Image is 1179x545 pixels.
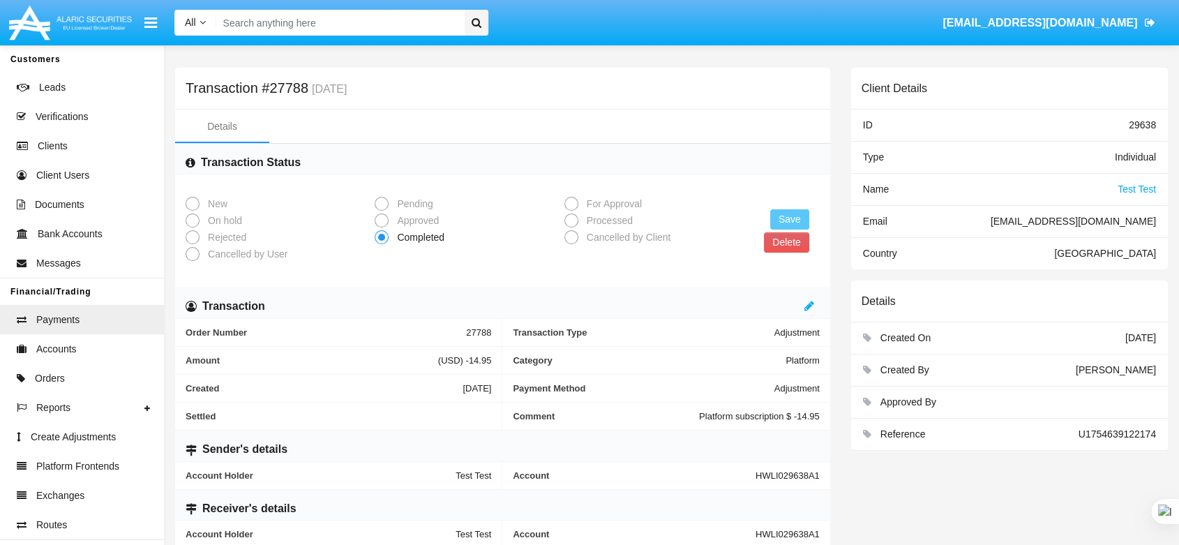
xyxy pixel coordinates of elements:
span: Verifications [36,110,88,124]
input: Search [216,10,460,36]
span: Payments [36,313,80,327]
span: [PERSON_NAME] [1076,364,1156,375]
button: Delete [764,232,809,253]
span: HWLI029638A1 [756,529,820,539]
span: On hold [200,214,246,228]
span: Test Test [456,470,491,481]
span: Created On [880,332,931,343]
span: Create Adjustments [31,430,116,445]
span: Account [513,529,756,539]
span: 29638 [1129,119,1156,130]
span: Reports [36,401,70,415]
span: Client Users [36,168,89,183]
span: ID [863,119,873,130]
span: [EMAIL_ADDRESS][DOMAIN_NAME] [943,17,1137,29]
img: Logo image [7,2,134,43]
span: Completed [389,230,448,245]
span: Name [863,184,889,195]
span: Adjustment [774,383,820,394]
span: Account Holder [186,470,456,481]
span: Messages [36,256,81,271]
h6: Sender's details [202,442,287,457]
h6: Transaction [202,299,265,314]
span: Email [863,216,887,227]
span: Order Number [186,327,466,338]
span: Leads [39,80,66,95]
span: Cancelled by User [200,247,291,262]
span: Bank Accounts [38,227,103,241]
span: Payment Method [513,383,774,394]
span: [GEOGRAPHIC_DATA] [1054,248,1156,259]
span: Transaction Type [513,327,774,338]
span: Cancelled by Client [578,230,675,245]
span: Type [863,151,884,163]
span: Approved By [880,396,936,408]
span: Account [513,470,756,481]
span: (USD) -14.95 [438,355,492,366]
a: [EMAIL_ADDRESS][DOMAIN_NAME] [936,3,1162,43]
small: [DATE] [308,84,347,95]
span: U1754639122174 [1079,428,1156,440]
span: Processed [578,214,636,228]
span: Orders [35,371,65,386]
span: Documents [35,197,84,212]
h6: Client Details [862,82,927,95]
span: All [185,17,196,28]
span: Exchanges [36,488,84,503]
span: Comment [513,411,699,421]
span: Routes [36,518,67,532]
span: Account Holder [186,529,456,539]
h6: Receiver's details [202,501,296,516]
span: Category [513,355,786,366]
span: Amount [186,355,438,366]
span: 27788 [466,327,491,338]
span: Created By [880,364,929,375]
span: Approved [389,214,442,228]
span: Platform subscription $ -14.95 [699,411,820,421]
span: Settled [186,411,491,421]
span: Accounts [36,342,77,357]
span: Clients [38,139,68,154]
span: Test Test [456,529,491,539]
h6: Details [862,294,896,308]
span: [DATE] [1125,332,1156,343]
button: Save [770,209,809,230]
span: Adjustment [774,327,820,338]
span: HWLI029638A1 [756,470,820,481]
span: Rejected [200,230,250,245]
span: Individual [1115,151,1156,163]
span: Platform [786,355,819,366]
span: Country [863,248,897,259]
span: New [200,197,231,211]
span: [EMAIL_ADDRESS][DOMAIN_NAME] [991,216,1156,227]
h5: Transaction #27788 [186,82,347,95]
a: All [174,15,216,30]
span: Test Test [1118,184,1156,195]
div: Details [207,119,237,134]
span: Pending [389,197,436,211]
span: Platform Frontends [36,459,119,474]
span: Reference [880,428,926,440]
span: Created [186,383,463,394]
span: For Approval [578,197,645,211]
h6: Transaction Status [201,155,301,170]
span: [DATE] [463,383,491,394]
